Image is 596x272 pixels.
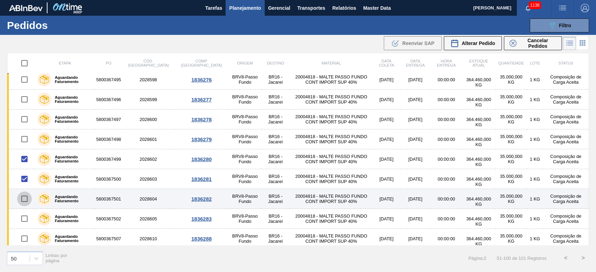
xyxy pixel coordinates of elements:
[289,209,373,229] td: 20004818 - MALTE PASSO FUNDO CONT IMPORT SUP 40%
[51,135,92,143] label: Aguardando Faturamento
[262,149,289,169] td: BR16 - Jacareí
[7,169,589,189] a: Aguardando Faturamento58003675002028603BRV8-Passo FundoBR16 - Jacareí20004818 - MALTE PASSO FUNDO...
[431,129,462,149] td: 00:00:00
[466,137,491,147] span: 364.460,000 KG
[543,189,589,209] td: Composição de Carga Aceita
[379,59,394,68] span: Data coleta
[228,169,261,189] td: BRV8-Passo Fundo
[268,4,290,12] span: Gerencial
[527,70,543,90] td: 1 KG
[262,209,289,229] td: BR16 - Jacareí
[530,18,589,32] button: Filtro
[7,90,589,109] a: Aguardando Faturamento58003674962028599BRV8-Passo FundoBR16 - Jacareí20004818 - MALTE PASSO FUNDO...
[176,196,227,202] div: 1836282
[51,95,92,104] label: Aguardando Faturamento
[497,256,546,261] span: 51 - 100 de 101 Registros
[228,209,261,229] td: BRV8-Passo Fundo
[51,234,92,243] label: Aguardando Faturamento
[400,229,431,249] td: [DATE]
[543,169,589,189] td: Composição de Carga Aceita
[262,90,289,109] td: BR16 - Jacareí
[289,109,373,129] td: 20004818 - MALTE PASSO FUNDO CONT IMPORT SUP 40%
[466,196,491,207] span: 364.460,000 KG
[431,149,462,169] td: 00:00:00
[527,209,543,229] td: 1 KG
[431,209,462,229] td: 00:00:00
[373,149,400,169] td: [DATE]
[558,4,567,12] img: userActions
[322,61,341,66] span: Material
[95,129,122,149] td: 5800367498
[229,4,261,12] span: Planejamento
[519,38,556,49] span: Cancelar Pedidos
[228,90,261,109] td: BRV8-Passo Fundo
[51,214,92,223] label: Aguardando Faturamento
[59,61,71,66] span: Etapa
[373,209,400,229] td: [DATE]
[46,253,67,263] span: Linhas por página
[262,229,289,249] td: BR16 - Jacareí
[176,136,227,142] div: 1836279
[495,129,527,149] td: 35.000,000 KG
[462,40,495,46] span: Alterar Pedido
[363,4,391,12] span: Master Data
[95,149,122,169] td: 5800367499
[527,169,543,189] td: 1 KG
[495,169,527,189] td: 35.000,000 KG
[468,256,486,261] span: Página : 2
[437,59,456,68] span: Hora Entrega
[128,59,168,68] span: Cód. [GEOGRAPHIC_DATA]
[504,36,562,50] div: Cancelar Pedidos em Massa
[530,61,540,66] span: Lote
[95,209,122,229] td: 5800367502
[95,70,122,90] td: 5800367495
[176,116,227,122] div: 1836278
[9,5,43,11] img: TNhmsLtSVTkK8tSr43FrP2fwEKptu5GPRR3wAAAABJRU5ErkJggg==
[228,109,261,129] td: BRV8-Passo Fundo
[122,70,175,90] td: 2028598
[400,70,431,90] td: [DATE]
[176,97,227,103] div: 1836277
[176,176,227,182] div: 1836281
[517,3,539,13] button: Notificações
[495,209,527,229] td: 35.000,000 KG
[289,229,373,249] td: 20004818 - MALTE PASSO FUNDO CONT IMPORT SUP 40%
[527,109,543,129] td: 1 KG
[205,4,222,12] span: Tarefas
[466,117,491,127] span: 364.460,000 KG
[543,129,589,149] td: Composição de Carga Aceita
[95,229,122,249] td: 5800367507
[122,189,175,209] td: 2028604
[527,129,543,149] td: 1 KG
[267,61,284,66] span: Destino
[51,195,92,203] label: Aguardando Faturamento
[581,4,589,12] img: Logout
[444,36,502,50] button: Alterar Pedido
[495,149,527,169] td: 35.000,000 KG
[373,70,400,90] td: [DATE]
[7,149,589,169] a: Aguardando Faturamento58003674992028602BRV8-Passo FundoBR16 - Jacareí20004818 - MALTE PASSO FUNDO...
[7,129,589,149] a: Aguardando Faturamento58003674982028601BRV8-Passo FundoBR16 - Jacareí20004818 - MALTE PASSO FUNDO...
[400,149,431,169] td: [DATE]
[7,21,109,29] h1: Pedidos
[95,109,122,129] td: 5800367497
[400,109,431,129] td: [DATE]
[400,189,431,209] td: [DATE]
[176,156,227,162] div: 1836280
[402,40,434,46] span: Reenviar SAP
[495,70,527,90] td: 35.000,000 KG
[543,209,589,229] td: Composição de Carga Aceita
[529,1,541,9] span: 1138
[122,109,175,129] td: 2028600
[262,70,289,90] td: BR16 - Jacareí
[527,189,543,209] td: 1 KG
[106,61,111,66] span: PO
[289,169,373,189] td: 20004818 - MALTE PASSO FUNDO CONT IMPORT SUP 40%
[228,189,261,209] td: BRV8-Passo Fundo
[95,90,122,109] td: 5800367496
[7,229,589,249] a: Aguardando Faturamento58003675072028610BRV8-Passo FundoBR16 - Jacareí20004818 - MALTE PASSO FUNDO...
[431,109,462,129] td: 00:00:00
[95,169,122,189] td: 5800367500
[228,129,261,149] td: BRV8-Passo Fundo
[384,36,442,50] button: Reenviar SAP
